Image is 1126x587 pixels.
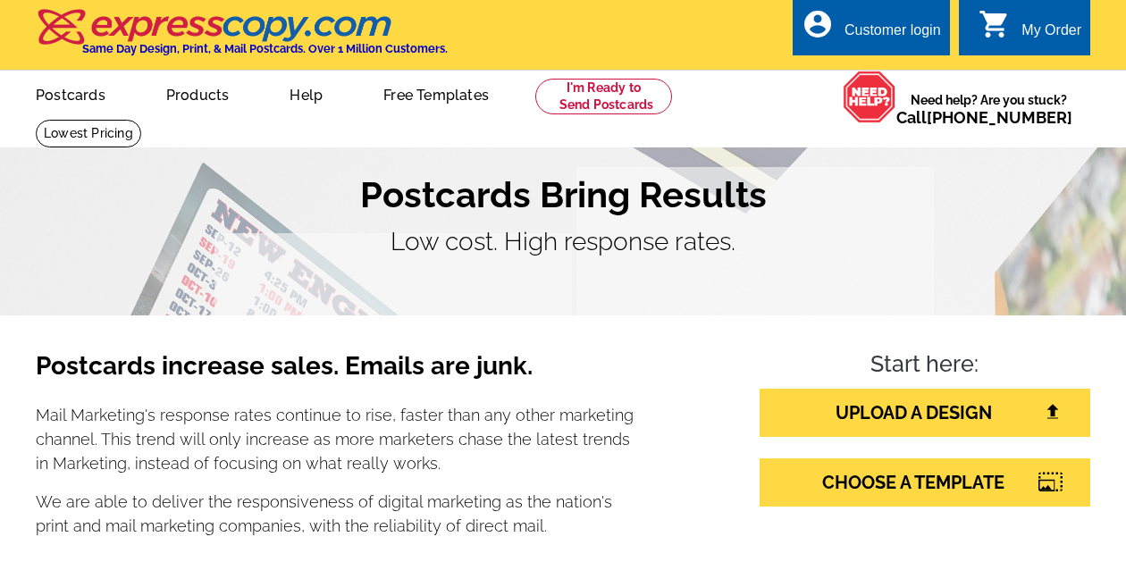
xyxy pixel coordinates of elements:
a: CHOOSE A TEMPLATE [760,458,1090,507]
a: Postcards [7,72,134,114]
i: account_circle [802,8,834,40]
i: shopping_cart [979,8,1011,40]
p: Low cost. High response rates. [36,223,1090,261]
p: We are able to deliver the responsiveness of digital marketing as the nation's print and mail mar... [36,490,640,538]
a: Same Day Design, Print, & Mail Postcards. Over 1 Million Customers. [36,21,448,55]
div: Customer login [844,22,941,47]
h1: Postcards Bring Results [36,173,1090,216]
h4: Start here: [760,351,1090,382]
a: Free Templates [355,72,517,114]
span: Need help? Are you stuck? [896,91,1081,127]
a: Products [138,72,258,114]
h4: Same Day Design, Print, & Mail Postcards. Over 1 Million Customers. [82,42,448,55]
a: [PHONE_NUMBER] [927,108,1072,127]
a: Help [261,72,351,114]
span: Call [896,108,1072,127]
img: help [843,71,896,123]
a: UPLOAD A DESIGN [760,389,1090,437]
div: My Order [1021,22,1081,47]
p: Mail Marketing's response rates continue to rise, faster than any other marketing channel. This t... [36,403,640,475]
a: shopping_cart My Order [979,20,1081,42]
h3: Postcards increase sales. Emails are junk. [36,351,640,396]
a: account_circle Customer login [802,20,941,42]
